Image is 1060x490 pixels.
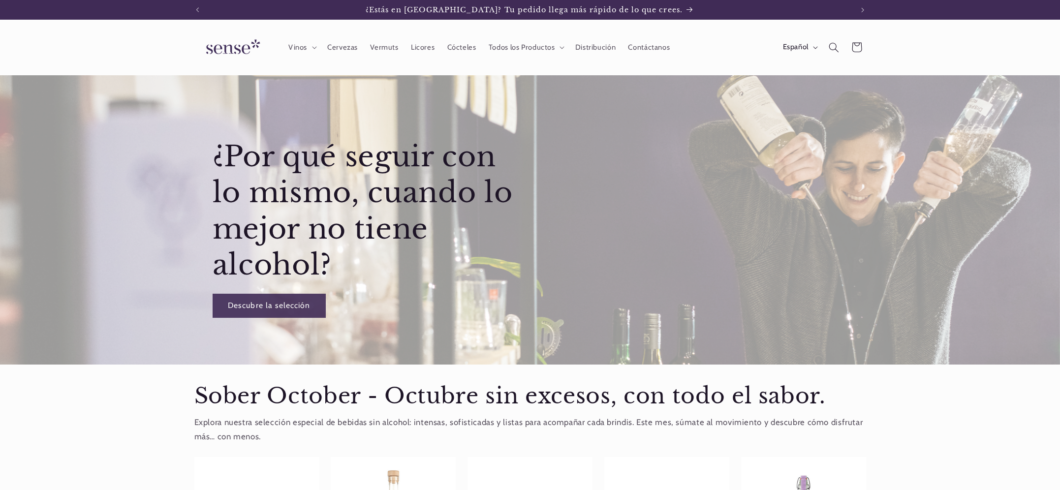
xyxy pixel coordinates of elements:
[370,43,398,52] span: Vermuts
[447,43,476,52] span: Cócteles
[489,43,555,52] span: Todos los Productos
[569,36,622,58] a: Distribución
[411,43,435,52] span: Licores
[783,42,809,53] span: Español
[288,43,307,52] span: Vinos
[777,37,822,57] button: Español
[282,36,321,58] summary: Vinos
[212,139,528,283] h2: ¿Por qué seguir con lo mismo, cuando lo mejor no tiene alcohol?
[190,30,272,65] a: Sense
[622,36,676,58] a: Contáctanos
[405,36,441,58] a: Licores
[212,294,325,318] a: Descubre la selección
[194,382,866,410] h2: Sober October - Octubre sin excesos, con todo el sabor.
[441,36,482,58] a: Cócteles
[482,36,569,58] summary: Todos los Productos
[575,43,616,52] span: Distribución
[628,43,670,52] span: Contáctanos
[194,415,866,444] p: Explora nuestra selección especial de bebidas sin alcohol: intensas, sofisticadas y listas para a...
[321,36,364,58] a: Cervezas
[327,43,358,52] span: Cervezas
[194,33,268,61] img: Sense
[822,36,845,59] summary: Búsqueda
[366,5,683,14] span: ¿Estás en [GEOGRAPHIC_DATA]? Tu pedido llega más rápido de lo que crees.
[364,36,405,58] a: Vermuts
